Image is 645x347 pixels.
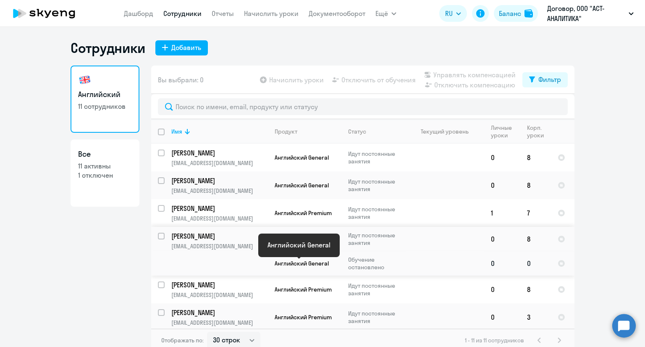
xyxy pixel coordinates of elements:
p: 11 активны [78,161,132,171]
p: 1 отключен [78,171,132,180]
td: 8 [520,276,551,303]
p: Идут постоянные занятия [348,205,406,221]
td: 8 [520,227,551,251]
button: Балансbalance [494,5,538,22]
h1: Сотрудники [71,39,145,56]
p: [EMAIL_ADDRESS][DOMAIN_NAME] [171,187,267,195]
td: 0 [484,251,520,276]
td: 8 [520,144,551,171]
a: Сотрудники [163,9,202,18]
button: RU [439,5,467,22]
td: 0 [484,303,520,331]
a: Английский11 сотрудников [71,66,139,133]
a: [PERSON_NAME] [171,280,267,289]
p: Обучение остановлено [348,256,406,271]
span: Ещё [375,8,388,18]
td: 8 [520,171,551,199]
h3: Все [78,149,132,160]
p: [PERSON_NAME] [171,308,266,317]
button: Фильтр [522,72,568,87]
h3: Английский [78,89,132,100]
div: Текущий уровень [421,128,469,135]
p: Идут постоянные занятия [348,178,406,193]
div: Личные уроки [491,124,520,139]
p: Идут постоянные занятия [348,282,406,297]
span: 1 - 11 из 11 сотрудников [465,336,524,344]
a: Все11 активны1 отключен [71,139,139,207]
button: Договор, ООО "АСТ-АНАЛИТИКА" [543,3,638,24]
td: 0 [520,251,551,276]
button: Ещё [375,5,396,22]
span: Английский Premium [275,313,332,321]
a: [PERSON_NAME] [171,231,267,241]
img: english [78,73,92,87]
span: Английский General [275,260,329,267]
td: 1 [484,199,520,227]
a: Начислить уроки [244,9,299,18]
a: [PERSON_NAME] [171,176,267,185]
div: Текущий уровень [413,128,484,135]
span: Английский General [275,181,329,189]
span: Отображать по: [161,336,204,344]
p: Идут постоянные занятия [348,310,406,325]
a: Документооборот [309,9,365,18]
span: Вы выбрали: 0 [158,75,204,85]
div: Фильтр [538,74,561,84]
span: Английский Premium [275,209,332,217]
div: Корп. уроки [527,124,551,139]
td: 3 [520,303,551,331]
p: Договор, ООО "АСТ-АНАЛИТИКА" [547,3,625,24]
p: [PERSON_NAME] [171,176,266,185]
td: 0 [484,227,520,251]
div: Имя [171,128,267,135]
p: [PERSON_NAME] [171,231,266,241]
p: [EMAIL_ADDRESS][DOMAIN_NAME] [171,242,267,250]
p: [EMAIL_ADDRESS][DOMAIN_NAME] [171,291,267,299]
p: [EMAIL_ADDRESS][DOMAIN_NAME] [171,159,267,167]
a: [PERSON_NAME] [171,148,267,158]
p: [PERSON_NAME] [171,204,266,213]
button: Добавить [155,40,208,55]
a: [PERSON_NAME] [171,204,267,213]
a: Дашборд [124,9,153,18]
div: Добавить [171,42,201,53]
td: 0 [484,144,520,171]
div: Английский General [267,240,330,250]
div: Имя [171,128,182,135]
div: Продукт [275,128,297,135]
p: [PERSON_NAME] [171,148,266,158]
td: 7 [520,199,551,227]
span: Английский Premium [275,286,332,293]
p: 11 сотрудников [78,102,132,111]
p: [EMAIL_ADDRESS][DOMAIN_NAME] [171,215,267,222]
span: Английский General [275,154,329,161]
a: Отчеты [212,9,234,18]
p: [EMAIL_ADDRESS][DOMAIN_NAME] [171,319,267,326]
a: [PERSON_NAME] [171,308,267,317]
p: [PERSON_NAME] [171,280,266,289]
input: Поиск по имени, email, продукту или статусу [158,98,568,115]
p: Идут постоянные занятия [348,150,406,165]
td: 0 [484,276,520,303]
div: Баланс [499,8,521,18]
div: Статус [348,128,366,135]
td: 0 [484,171,520,199]
p: Идут постоянные занятия [348,231,406,247]
span: RU [445,8,453,18]
img: balance [524,9,533,18]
